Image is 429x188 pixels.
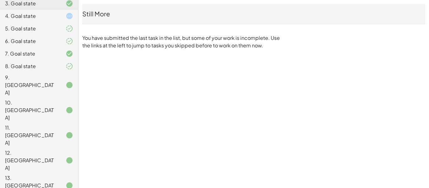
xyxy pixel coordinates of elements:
p: You have submitted the last task in the list, but some of your work is incomplete. Use the links ... [82,34,286,49]
div: 6. Goal state [5,37,56,45]
i: Task finished. [66,81,73,89]
div: 9. [GEOGRAPHIC_DATA] [5,74,56,96]
i: Task finished. [66,157,73,164]
div: Still More [82,9,425,18]
i: Task finished and part of it marked as correct. [66,37,73,45]
i: Task finished. [66,132,73,139]
div: 4. Goal state [5,12,56,20]
div: 5. Goal state [5,25,56,32]
i: Task finished. [66,106,73,114]
i: Task finished and part of it marked as correct. [66,62,73,70]
div: 12. [GEOGRAPHIC_DATA] [5,149,56,172]
div: 11. [GEOGRAPHIC_DATA] [5,124,56,147]
div: 8. Goal state [5,62,56,70]
i: Task finished and correct. [66,50,73,57]
div: 10. [GEOGRAPHIC_DATA] [5,99,56,121]
div: 7. Goal state [5,50,56,57]
i: Task finished and part of it marked as correct. [66,25,73,32]
i: Task started. [66,12,73,20]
